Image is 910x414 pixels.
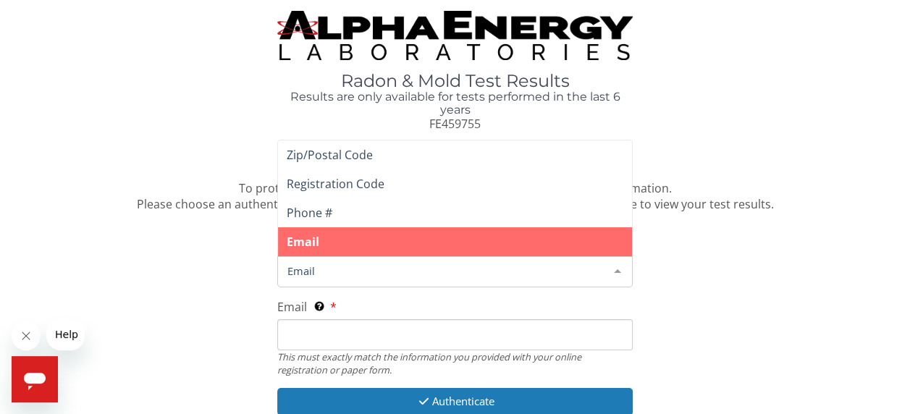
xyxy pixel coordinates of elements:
span: Email [284,263,603,279]
span: Zip/Postal Code [287,147,373,163]
iframe: Close message [12,321,41,350]
img: TightCrop.jpg [277,11,633,60]
span: Email [287,234,319,250]
span: Phone # [287,205,332,221]
span: Registration Code [287,176,384,192]
span: To protect your confidential test results, we need to confirm some information. Please choose an ... [136,180,773,213]
div: This must exactly match the information you provided with your online registration or paper form. [277,350,633,377]
h4: Results are only available for tests performed in the last 6 years [277,90,633,116]
iframe: Message from company [46,318,85,350]
span: Email [277,299,307,315]
span: FE459755 [429,116,481,132]
h1: Radon & Mold Test Results [277,72,633,90]
iframe: Button to launch messaging window [12,356,58,402]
